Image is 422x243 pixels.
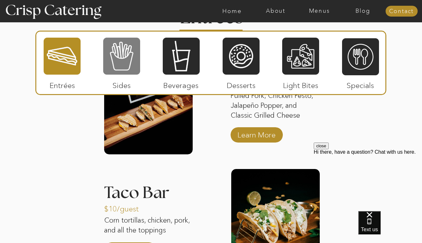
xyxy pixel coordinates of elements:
p: Beverages [160,75,202,93]
iframe: podium webchat widget bubble [358,211,422,243]
p: $10/guest [104,198,147,217]
iframe: podium webchat widget prompt [314,143,422,219]
p: Sides [100,75,143,93]
h3: Taco Bar [104,185,193,193]
p: Specials [339,75,382,93]
p: Pulled Pork, Chicken Pesto, Jalapeño Popper, and Classic Grilled Cheese [231,91,319,121]
a: Blog [341,8,385,14]
p: Desserts [220,75,262,93]
p: Entrées [41,75,83,93]
a: Home [210,8,254,14]
a: Contact [385,8,418,15]
p: Light Bites [280,75,322,93]
a: About [254,8,297,14]
a: Menus [297,8,341,14]
a: Learn More [235,124,278,143]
